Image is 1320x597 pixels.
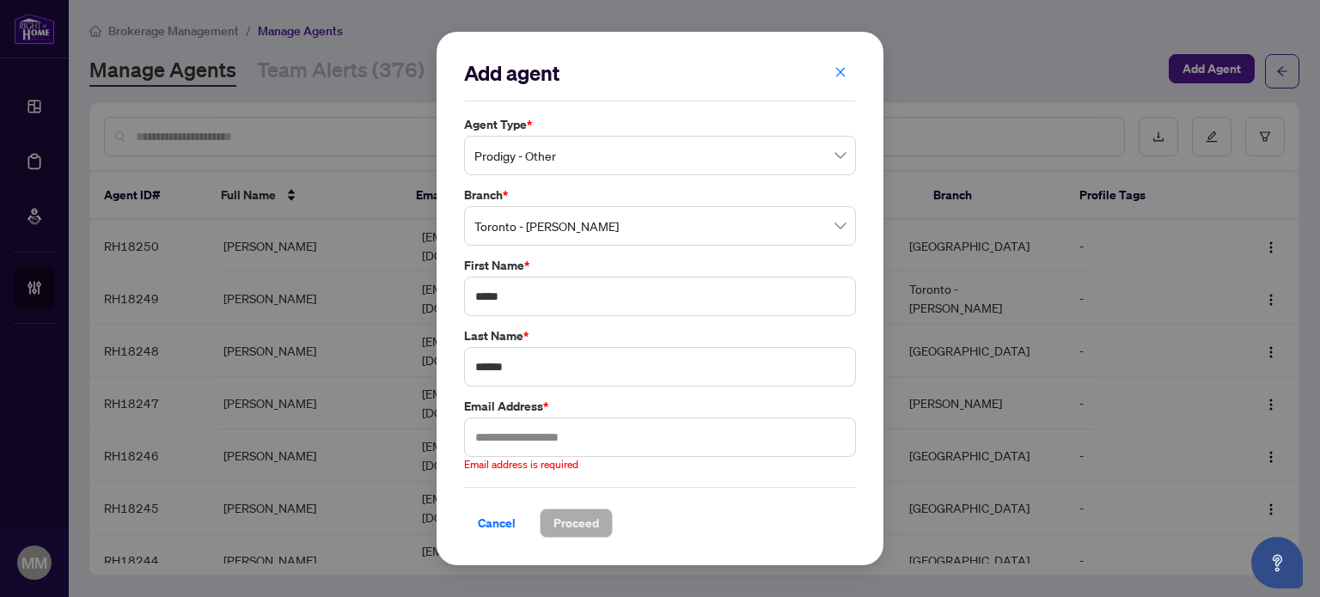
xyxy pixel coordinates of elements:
[464,326,856,345] label: Last Name
[1251,537,1303,588] button: Open asap
[464,59,856,87] h2: Add agent
[478,509,516,537] span: Cancel
[464,457,578,473] span: Email address is required
[464,186,856,204] label: Branch
[464,115,856,134] label: Agent Type
[474,210,846,242] span: Toronto - Don Mills
[464,256,856,275] label: First Name
[464,509,529,538] button: Cancel
[464,397,856,416] label: Email Address
[540,509,613,538] button: Proceed
[474,139,846,172] span: Prodigy - Other
[834,66,846,78] span: close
